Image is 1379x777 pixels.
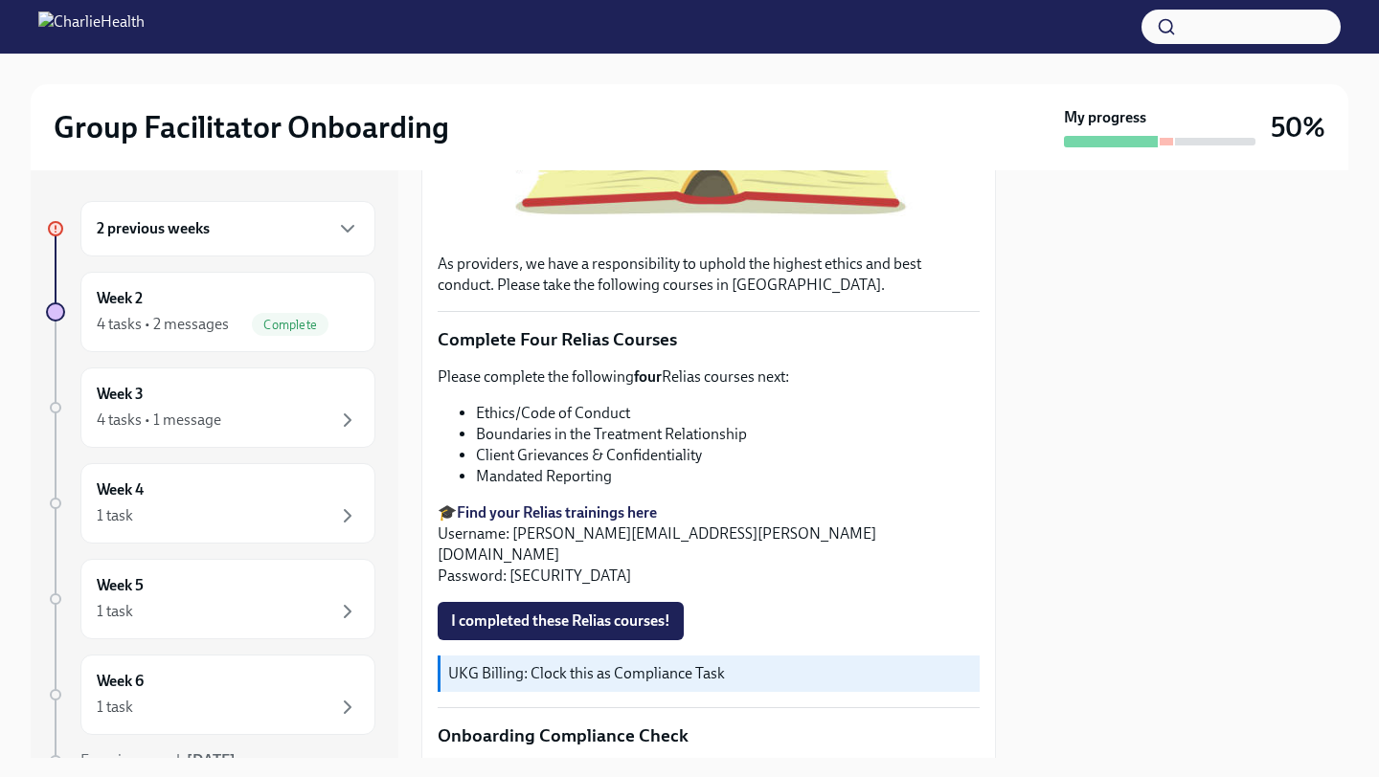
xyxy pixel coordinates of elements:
img: CharlieHealth [38,11,145,42]
div: 2 previous weeks [80,201,375,256]
h2: Group Facilitator Onboarding [54,108,449,146]
li: Mandated Reporting [476,466,980,487]
h6: Week 3 [97,384,144,405]
li: Boundaries in the Treatment Relationship [476,424,980,445]
a: Week 61 task [46,655,375,735]
p: Complete Four Relias Courses [438,327,980,352]
h3: 50% [1271,110,1325,144]
button: I completed these Relias courses! [438,602,684,640]
a: Week 34 tasks • 1 message [46,367,375,448]
span: Complete [252,318,328,332]
a: Find your Relias trainings here [457,503,657,522]
p: UKG Billing: Clock this as Compliance Task [448,663,972,684]
h6: Week 2 [97,288,143,309]
a: Week 51 task [46,559,375,639]
p: 🎓 Username: [PERSON_NAME][EMAIL_ADDRESS][PERSON_NAME][DOMAIN_NAME] Password: [SECURITY_DATA] [438,502,980,587]
p: As providers, we have a responsibility to uphold the highest ethics and best conduct. Please take... [438,254,980,296]
p: Onboarding Compliance Check [438,723,980,748]
p: Please complete the following Relias courses next: [438,366,980,388]
li: Ethics/Code of Conduct [476,403,980,424]
span: I completed these Relias courses! [451,611,670,631]
h6: Week 6 [97,671,144,692]
h6: 2 previous weeks [97,218,210,239]
strong: My progress [1064,107,1146,128]
strong: four [634,367,662,386]
div: 1 task [97,601,133,622]
div: 4 tasks • 2 messages [97,314,229,335]
a: Week 24 tasks • 2 messagesComplete [46,272,375,352]
h6: Week 4 [97,479,144,500]
strong: [DATE] [187,751,236,769]
div: 4 tasks • 1 message [97,410,221,431]
li: Client Grievances & Confidentiality [476,445,980,466]
div: 1 task [97,505,133,526]
a: Week 41 task [46,463,375,544]
span: Experience ends [80,751,236,769]
div: 1 task [97,697,133,718]
h6: Week 5 [97,575,144,596]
